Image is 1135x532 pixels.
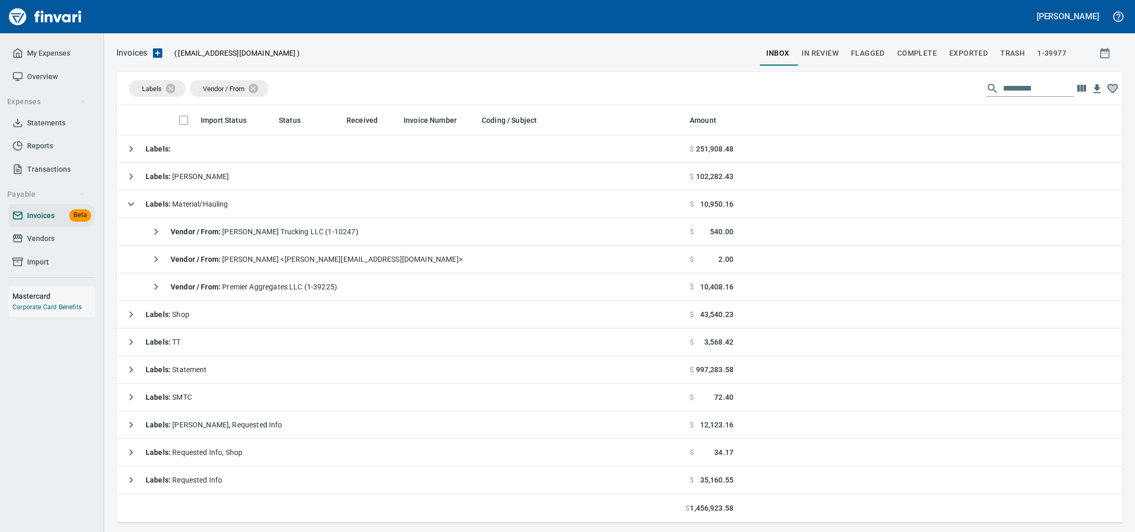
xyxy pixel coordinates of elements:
span: 43,540.23 [700,309,733,320]
span: My Expenses [27,47,70,60]
strong: Vendor / From : [171,283,222,291]
span: Invoice Number [404,114,470,126]
p: Invoices [117,47,147,59]
span: $ [690,171,694,182]
span: Status [279,114,301,126]
a: Corporate Card Benefits [12,303,82,311]
span: inbox [766,47,789,60]
p: ( ) [168,48,300,58]
span: [PERSON_NAME] <[PERSON_NAME][EMAIL_ADDRESS][DOMAIN_NAME]> [171,255,462,263]
strong: Labels : [146,172,172,181]
span: Amount [690,114,716,126]
span: Shop [146,310,189,319]
span: $ [686,503,690,514]
span: $ [690,144,694,154]
a: InvoicesBeta [8,204,95,227]
span: Requested Info [146,476,222,484]
span: [PERSON_NAME], Requested Info [146,421,282,429]
strong: Labels : [146,476,172,484]
span: 10,950.16 [700,199,733,209]
span: Requested Info, Shop [146,448,242,457]
span: Received [346,114,391,126]
span: 10,408.16 [700,282,733,292]
span: Transactions [27,163,71,176]
span: 12,123.16 [700,420,733,430]
strong: Labels : [146,200,172,208]
button: Download table [1089,81,1105,97]
span: $ [690,420,694,430]
button: Show invoices within a particular date range [1089,44,1123,62]
span: Coding / Subject [482,114,537,126]
strong: Labels : [146,310,172,319]
span: Import [27,256,49,269]
img: Finvari [6,4,84,29]
span: 997,283.58 [696,364,734,375]
span: [PERSON_NAME] Trucking LLC (1-10247) [171,227,358,236]
span: Vendors [27,232,55,245]
span: Beta [69,209,91,221]
button: [PERSON_NAME] [1034,8,1102,24]
span: trash [1000,47,1025,60]
span: Expenses [7,95,86,108]
span: Import Status [201,114,247,126]
span: $ [690,226,694,237]
button: Choose columns to display [1074,81,1089,96]
span: $ [690,309,694,320]
span: Coding / Subject [482,114,550,126]
a: Transactions [8,158,95,181]
strong: Labels : [146,338,172,346]
strong: Vendor / From : [171,227,222,236]
span: $ [690,364,694,375]
div: Labels [129,80,186,97]
span: Premier Aggregates LLC (1-39225) [171,283,337,291]
span: 251,908.48 [696,144,734,154]
strong: Vendor / From : [171,255,222,263]
span: Complete [897,47,937,60]
span: $ [690,447,694,458]
span: Payable [7,188,86,201]
button: Column choices favorited. Click to reset to default [1105,81,1120,96]
button: Payable [3,185,90,204]
a: Statements [8,111,95,135]
span: 102,282.43 [696,171,734,182]
span: Material/Hauling [146,200,228,208]
span: 34.17 [714,447,733,458]
a: Overview [8,65,95,88]
span: 72.40 [714,392,733,402]
span: Vendor / From [203,85,244,93]
div: Vendor / From [190,80,268,97]
span: $ [690,282,694,292]
span: Amount [690,114,730,126]
span: [PERSON_NAME] [146,172,229,181]
nav: breadcrumb [117,47,147,59]
strong: Labels : [146,393,172,401]
span: Labels [142,85,162,93]
span: $ [690,392,694,402]
button: Expenses [3,92,90,111]
span: $ [690,475,694,485]
span: Import Status [201,114,260,126]
span: 3,568.42 [704,337,733,347]
span: $ [690,254,694,264]
h5: [PERSON_NAME] [1037,11,1099,22]
span: Status [279,114,314,126]
a: My Expenses [8,42,95,65]
strong: Labels : [146,448,172,457]
span: Flagged [851,47,885,60]
span: $ [690,337,694,347]
span: Statement [146,365,207,374]
span: 35,160.55 [700,475,733,485]
span: Invoice Number [404,114,457,126]
a: Import [8,250,95,274]
strong: Labels : [146,421,172,429]
span: 540.00 [710,226,733,237]
span: Exported [949,47,988,60]
button: Upload an Invoice [147,47,168,59]
strong: Labels : [146,365,172,374]
span: $ [690,199,694,209]
a: Reports [8,134,95,158]
strong: Labels : [146,145,171,153]
h6: Mastercard [12,290,95,302]
span: Received [346,114,378,126]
